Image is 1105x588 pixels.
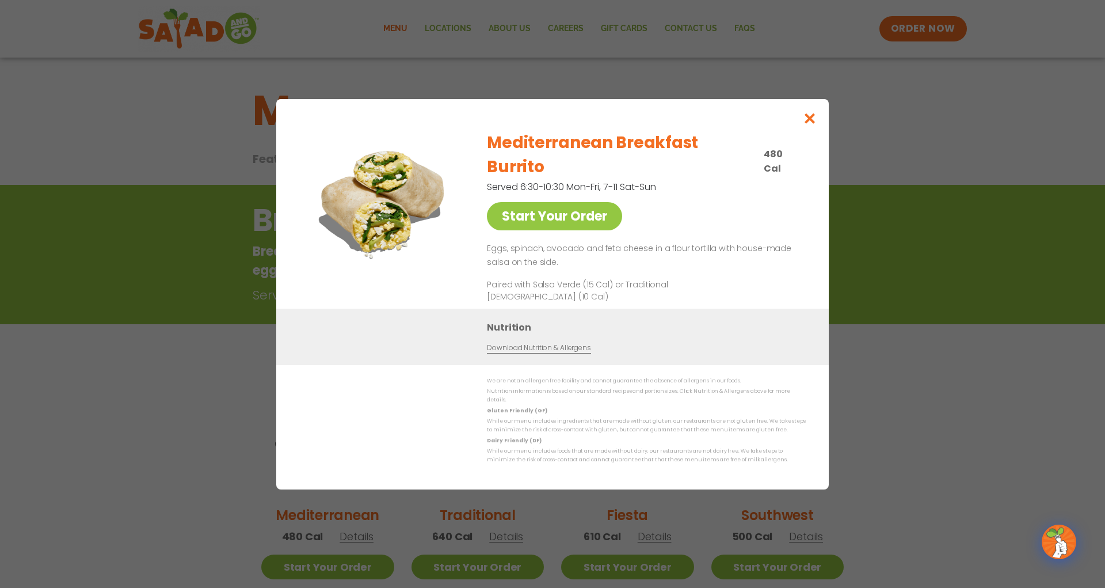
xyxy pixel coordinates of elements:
strong: Dairy Friendly (DF) [487,437,541,443]
p: While our menu includes foods that are made without dairy, our restaurants are not dairy free. We... [487,447,806,465]
p: Served 6:30-10:30 Mon-Fri, 7-11 Sat-Sun [487,180,746,194]
h2: Mediterranean Breakfast Burrito [487,131,757,179]
a: Download Nutrition & Allergens [487,342,590,353]
strong: Gluten Friendly (GF) [487,407,547,414]
p: 480 Cal [764,147,801,176]
p: Paired with Salsa Verde (15 Cal) or Traditional [DEMOGRAPHIC_DATA] (10 Cal) [487,278,700,302]
p: Eggs, spinach, avocado and feta cheese in a flour tortilla with house-made salsa on the side. [487,242,801,270]
p: Nutrition information is based on our standard recipes and portion sizes. Click Nutrition & Aller... [487,387,806,405]
a: Start Your Order [487,202,622,230]
p: While our menu includes ingredients that are made without gluten, our restaurants are not gluten ... [487,417,806,435]
img: Featured product photo for Mediterranean Breakfast Burrito [302,122,463,283]
p: We are not an allergen free facility and cannot guarantee the absence of allergens in our foods. [487,377,806,385]
img: wpChatIcon [1043,526,1075,558]
h3: Nutrition [487,320,811,334]
button: Close modal [791,99,829,138]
